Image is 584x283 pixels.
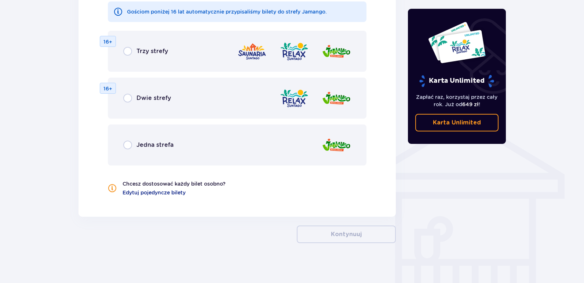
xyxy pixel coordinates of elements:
[419,75,495,87] p: Karta Unlimited
[237,41,267,62] img: Saunaria
[123,180,226,187] p: Chcesz dostosować każdy bilet osobno?
[280,88,309,109] img: Relax
[428,21,486,64] img: Dwie karty całoroczne do Suntago z napisem 'UNLIMITED RELAX', na białym tle z tropikalnymi liśćmi...
[322,88,351,109] img: Jamango
[415,93,499,108] p: Zapłać raz, korzystaj przez cały rok. Już od !
[103,85,112,92] p: 16+
[297,226,396,243] button: Kontynuuj
[415,114,499,131] a: Karta Unlimited
[136,47,168,55] span: Trzy strefy
[433,119,481,127] p: Karta Unlimited
[462,101,479,107] span: 649 zł
[136,94,171,102] span: Dwie strefy
[322,41,351,62] img: Jamango
[127,8,327,15] p: Gościom poniżej 16 lat automatycznie przypisaliśmy bilety do strefy Jamango.
[322,135,351,156] img: Jamango
[280,41,309,62] img: Relax
[331,230,362,238] p: Kontynuuj
[103,38,112,45] p: 16+
[123,189,186,196] a: Edytuj pojedyncze bilety
[136,141,174,149] span: Jedna strefa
